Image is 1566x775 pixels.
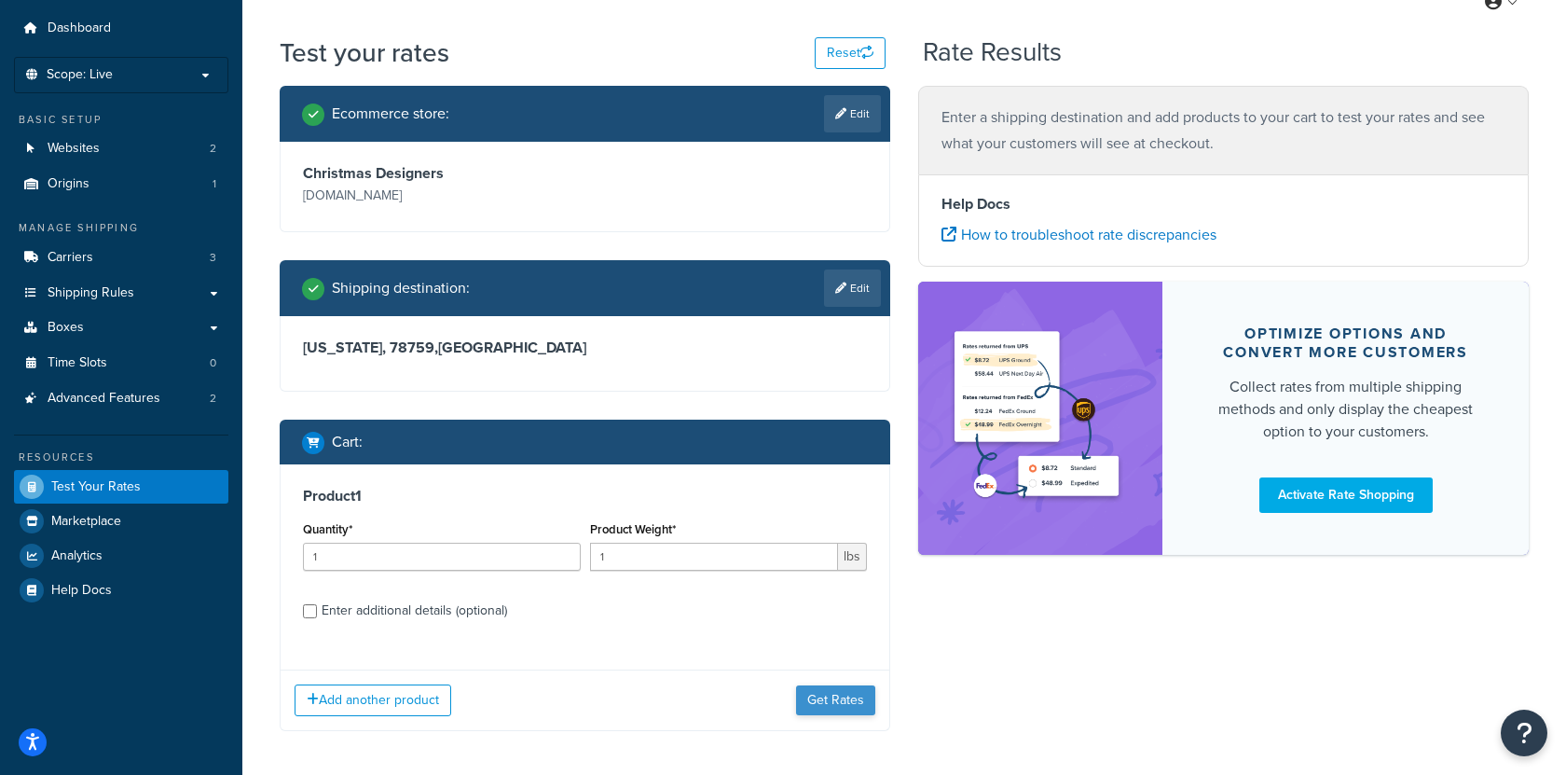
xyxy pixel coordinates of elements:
li: Origins [14,167,228,201]
button: Open Resource Center [1501,710,1547,756]
div: Manage Shipping [14,220,228,236]
li: Carriers [14,241,228,275]
a: Test Your Rates [14,470,228,504]
a: Analytics [14,539,228,573]
span: Carriers [48,250,93,266]
a: Websites2 [14,131,228,166]
span: Time Slots [48,355,107,371]
li: Time Slots [14,346,228,381]
h1: Test your rates [280,35,449,71]
span: 3 [210,250,216,266]
input: 0.00 [590,543,839,571]
p: Enter a shipping destination and add products to your cart to test your rates and see what your c... [941,104,1505,157]
a: Boxes [14,311,228,345]
h3: [US_STATE], 78759 , [GEOGRAPHIC_DATA] [303,339,867,357]
button: Add another product [295,685,451,716]
li: Advanced Features [14,381,228,416]
div: Collect rates from multiple shipping methods and only display the cheapest option to your customers. [1207,376,1484,443]
a: Carriers3 [14,241,228,275]
input: Enter additional details (optional) [303,604,317,618]
a: Time Slots0 [14,346,228,381]
span: Origins [48,176,89,192]
span: Websites [48,141,100,157]
h4: Help Docs [941,193,1505,215]
a: Edit [824,95,881,132]
span: lbs [838,543,867,571]
h2: Shipping destination : [332,280,470,297]
span: 2 [210,141,216,157]
a: Dashboard [14,11,228,46]
button: Get Rates [796,685,875,715]
label: Product Weight* [590,522,676,536]
span: Test Your Rates [51,479,141,495]
a: Activate Rate Shopping [1259,477,1433,513]
img: feature-image-rateshop-7084cbbcb2e67ef1d54c2e976f0e592697130d5817b016cf7cc7e13314366067.png [946,310,1134,527]
a: Help Docs [14,574,228,607]
p: [DOMAIN_NAME] [303,183,581,209]
a: How to troubleshoot rate discrepancies [941,224,1216,245]
a: Shipping Rules [14,276,228,311]
span: 2 [210,391,216,407]
a: Advanced Features2 [14,381,228,416]
span: Help Docs [51,583,112,599]
span: Scope: Live [47,67,113,83]
div: Basic Setup [14,112,228,128]
div: Optimize options and convert more customers [1207,325,1484,362]
label: Quantity* [303,522,352,536]
div: Resources [14,450,228,465]
div: Enter additional details (optional) [322,598,507,624]
input: 0 [303,543,581,571]
button: Reset [815,37,886,69]
span: 1 [213,176,216,192]
h2: Ecommerce store : [332,105,449,122]
span: Boxes [48,320,84,336]
span: Dashboard [48,21,111,36]
a: Edit [824,270,881,307]
span: Marketplace [51,514,121,530]
a: Marketplace [14,505,228,538]
a: Origins1 [14,167,228,201]
span: 0 [210,355,216,371]
span: Analytics [51,548,103,564]
h2: Rate Results [923,38,1062,67]
span: Advanced Features [48,391,160,407]
h3: Product 1 [303,487,867,505]
h2: Cart : [332,434,363,450]
h3: Christmas Designers [303,164,581,183]
span: Shipping Rules [48,285,134,301]
li: Websites [14,131,228,166]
